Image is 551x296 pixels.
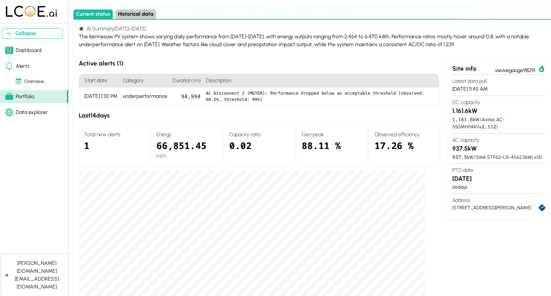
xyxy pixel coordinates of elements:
[302,131,361,139] h4: Gen peak
[84,139,143,160] div: 1
[79,111,439,120] h3: Last 14 days
[73,9,113,19] button: Current status
[79,74,120,87] h4: Start date
[452,99,546,106] h4: DC capacity
[120,87,170,105] div: underperformance
[11,259,63,291] div: [PERSON_NAME][DOMAIN_NAME][EMAIL_ADDRESS][DOMAIN_NAME]
[452,174,546,184] h3: [DATE]
[229,131,289,139] h4: Capacity ratio
[495,64,546,74] a: viewegauge98291
[452,196,546,204] h4: Address
[79,25,551,33] h4: AI Summary [DATE] - [DATE]
[203,74,439,87] h4: Description
[115,9,156,19] button: Historical data
[539,204,546,212] a: directions
[79,87,120,105] div: [DATE] 1:30 PM
[452,184,546,191] div: 66 days
[79,59,439,68] h3: Active alerts ( 1 )
[156,139,216,152] div: 66,851.45
[2,28,63,39] button: Collapse
[156,131,216,139] h4: Energy
[120,74,170,87] h4: Category
[452,136,546,144] h4: AC capacity
[481,123,496,130] span: 2,112
[5,46,42,54] div: Dashboard
[452,74,546,96] section: [DATE] 11:45 AM
[375,131,434,139] h4: Observed efficiency
[170,74,203,87] h4: Duration (m)
[452,116,546,131] div: kW ( Axitec AC-550MH/144V x )
[452,77,546,85] h4: Latest data pull
[5,108,48,116] div: Data explorer
[5,93,34,101] div: Portfolio
[452,144,546,154] h3: 937.5 kW
[452,154,546,161] div: kW ( SMA STP62-US-41 ( 62.5 kW) x )
[452,154,467,160] span: 937.5
[170,87,203,105] div: 94,994
[452,116,473,122] span: 1,161.6
[156,152,216,160] div: kWh
[452,166,546,174] h4: PTO date
[452,204,539,212] div: [STREET_ADDRESS][PERSON_NAME]
[229,139,289,160] div: 0.02
[375,139,434,160] div: 17.26 %
[538,64,546,72] img: egauge98291
[206,90,434,103] pre: AC Disconnect 2 (METER): Performance dropped below an acceptable threshold [observed: 66.5%, thre...
[452,106,546,116] h3: 1,161.6 kW
[5,62,30,70] div: Alerts
[537,154,541,160] span: 15
[79,33,551,48] div: The Kennesaw PV system shows varying daily performance from [DATE]-[DATE], with energy outputs ra...
[452,64,495,74] div: Site info
[16,78,44,85] div: Overview
[302,139,361,160] div: 88.11 %
[84,131,143,139] h4: Total new alerts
